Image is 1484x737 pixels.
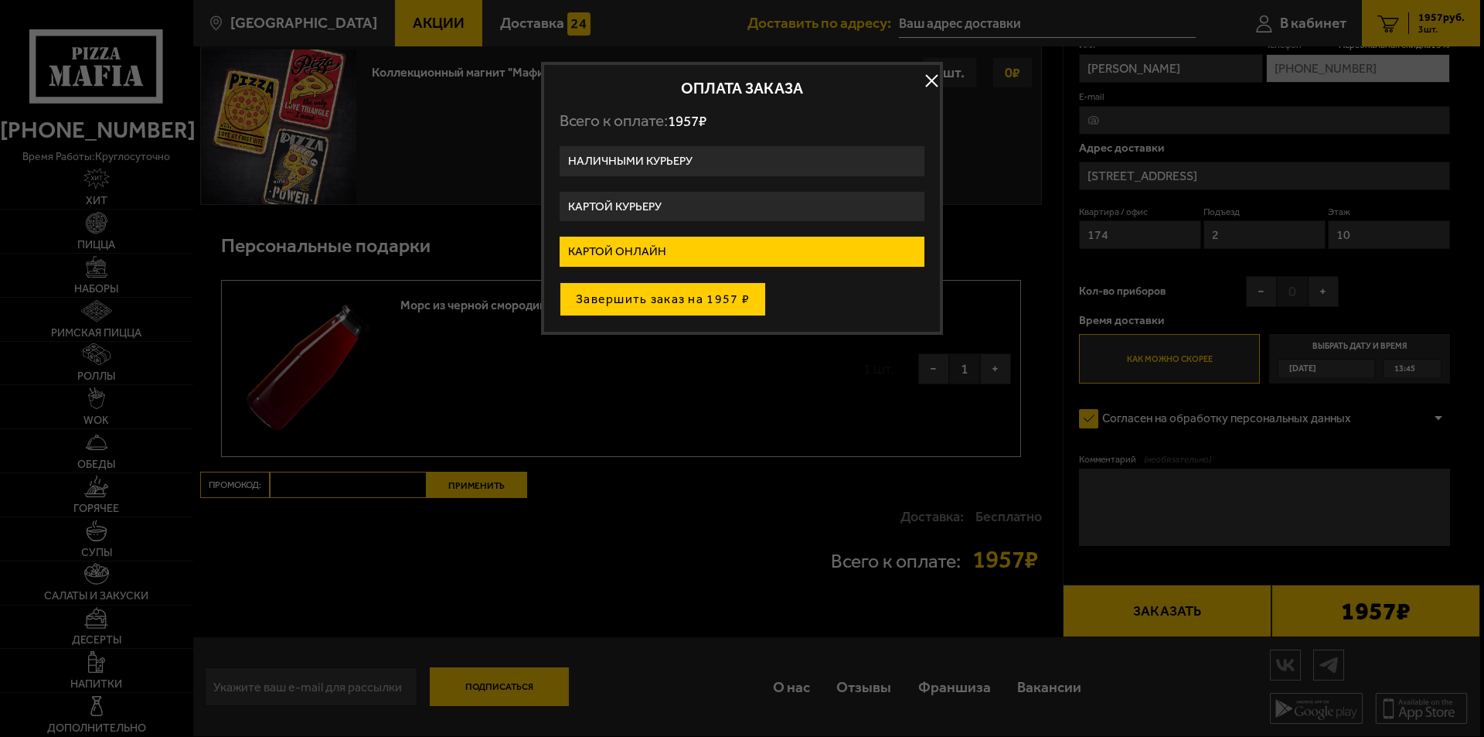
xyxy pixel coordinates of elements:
[560,111,924,131] p: Всего к оплате:
[560,192,924,222] label: Картой курьеру
[668,112,706,130] span: 1957 ₽
[560,146,924,176] label: Наличными курьеру
[560,237,924,267] label: Картой онлайн
[560,282,766,316] button: Завершить заказ на 1957 ₽
[560,80,924,96] h2: Оплата заказа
